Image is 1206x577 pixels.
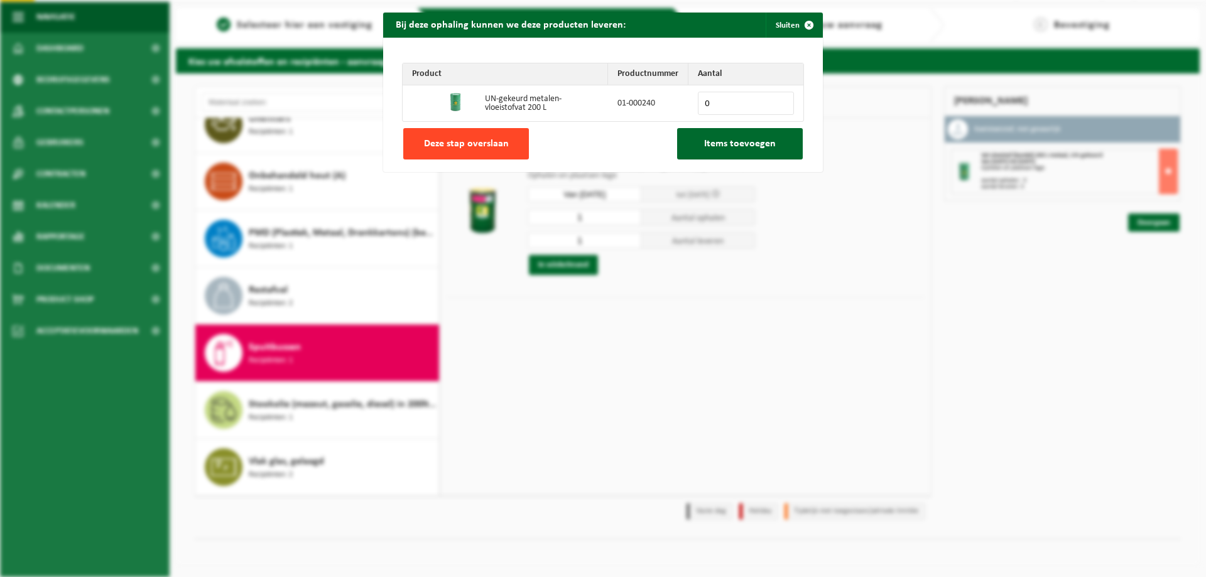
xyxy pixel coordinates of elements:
[383,13,638,36] h2: Bij deze ophaling kunnen we deze producten leveren:
[475,85,608,121] td: UN-gekeurd metalen-vloeistofvat 200 L
[704,139,776,149] span: Items toevoegen
[688,63,803,85] th: Aantal
[608,63,688,85] th: Productnummer
[608,85,688,121] td: 01-000240
[403,128,529,159] button: Deze stap overslaan
[446,92,466,112] img: 01-000240
[424,139,509,149] span: Deze stap overslaan
[403,63,608,85] th: Product
[766,13,822,38] button: Sluiten
[677,128,803,159] button: Items toevoegen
